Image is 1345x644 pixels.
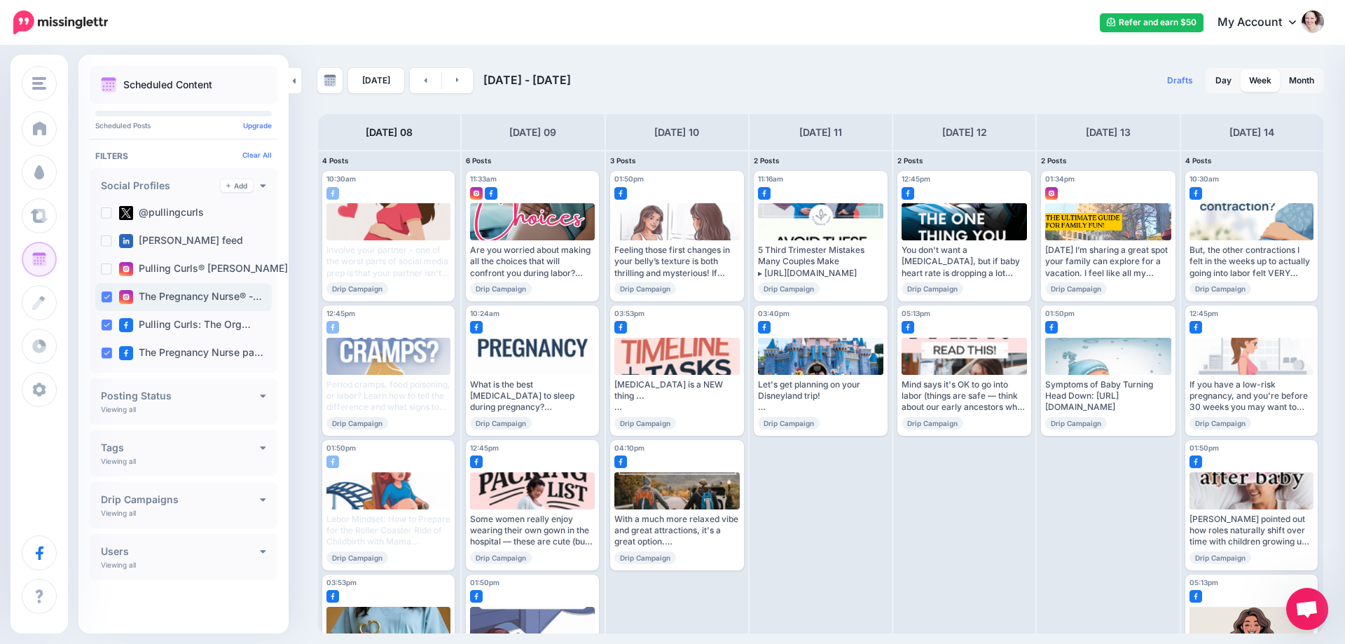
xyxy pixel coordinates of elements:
p: Scheduled Content [123,80,212,90]
img: facebook-square.png [758,187,771,200]
h4: Posting Status [101,391,260,401]
span: Drip Campaign [614,551,676,564]
img: Missinglettr [13,11,108,34]
img: twitter-square.png [119,206,133,220]
h4: [DATE] 08 [366,124,413,141]
div: Are you worried about making all the choices that will confront you during labor? Honestly, I can... [470,245,594,279]
img: facebook-square.png [902,187,914,200]
div: Some women really enjoy wearing their own gown in the hospital — these are cute (but we totally p... [470,514,594,548]
div: Involve your partner - one of the worst parts of social media prep is that your partner isn't doi... [326,245,450,279]
span: Drip Campaign [758,417,820,430]
span: 12:45pm [902,174,930,183]
div: [MEDICAL_DATA] is a NEW thing ... Read more 👉 [URL] [614,379,740,413]
img: facebook-square.png [470,321,483,334]
h4: Social Profiles [101,181,221,191]
p: Viewing all [101,405,136,413]
span: 2 Posts [897,156,923,165]
img: facebook-square.png [614,187,627,200]
h4: [DATE] 11 [799,124,842,141]
span: 10:30am [1189,174,1219,183]
div: Feeling those first changes in your belly’s texture is both thrilling and mysterious! If you’re a... [614,245,740,279]
img: facebook-square.png [758,321,771,334]
img: instagram-square.png [470,187,483,200]
div: Let's get planning on your Disneyland trip! Read more 👉 [URL] [758,379,883,413]
img: facebook-square.png [326,455,339,468]
img: facebook-square.png [1045,321,1058,334]
label: Pulling Curls® [PERSON_NAME] … [119,262,300,276]
p: Viewing all [101,457,136,465]
span: Drip Campaign [1045,417,1107,430]
span: 01:50pm [1189,444,1219,452]
img: facebook-square.png [1189,321,1202,334]
span: Drip Campaign [1189,551,1251,564]
h4: [DATE] 13 [1086,124,1131,141]
span: 05:13pm [1189,578,1218,587]
div: Mind says it's OK to go into labor (things are safe — think about our early ancestors who didn't ... [902,379,1027,413]
span: Drip Campaign [902,417,963,430]
div: What is the best [MEDICAL_DATA] to sleep during pregnancy? Read the full article: Is it OK to Sle... [470,379,594,413]
span: Drip Campaign [902,282,963,295]
span: 2 Posts [754,156,780,165]
img: instagram-square.png [1045,187,1058,200]
img: facebook-square.png [119,318,133,332]
img: linkedin-square.png [119,234,133,248]
span: Drafts [1167,76,1193,85]
div: [PERSON_NAME] pointed out how roles naturally shift over time with children growing up, like when... [1189,514,1313,548]
img: calendar-grey-darker.png [324,74,336,87]
a: Clear All [242,151,272,159]
img: facebook-square.png [326,321,339,334]
img: facebook-square.png [326,590,339,603]
h4: Users [101,547,260,556]
span: Drip Campaign [1189,282,1251,295]
label: The Pregnancy Nurse® -… [119,290,262,304]
a: Refer and earn $50 [1100,13,1203,32]
span: 01:50pm [470,578,499,587]
div: Labor Mindset: How to Prepare for the Roller Coaster Ride of Childbirth with Mama [PERSON_NAME]: ... [326,514,450,548]
a: Month [1281,69,1323,92]
img: facebook-square.png [614,321,627,334]
span: 03:53pm [614,309,644,317]
p: Viewing all [101,509,136,517]
img: facebook-square.png [902,321,914,334]
a: Day [1207,69,1240,92]
span: Drip Campaign [326,282,388,295]
img: facebook-square.png [1189,455,1202,468]
span: Drip Campaign [614,282,676,295]
a: Upgrade [243,121,272,130]
a: [DATE] [348,68,404,93]
img: instagram-square.png [119,262,133,276]
span: 11:16am [758,174,783,183]
a: Add [221,179,253,192]
span: 01:34pm [1045,174,1075,183]
a: Drafts [1159,68,1201,93]
h4: Tags [101,443,260,453]
p: Scheduled Posts [95,122,272,129]
span: Drip Campaign [758,282,820,295]
span: 12:45pm [326,309,355,317]
img: facebook-square.png [1189,590,1202,603]
label: @pullingcurls [119,206,204,220]
div: But, the other contractions I felt in the weeks up to actually going into labor felt VERY similar... [1189,245,1313,279]
label: Pulling Curls: The Org… [119,318,251,332]
span: 04:10pm [614,444,644,452]
img: instagram-square.png [119,290,133,304]
a: Week [1241,69,1280,92]
h4: Drip Campaigns [101,495,260,505]
div: 5 Third Trimester Mistakes Many Couples Make ▸ [URL][DOMAIN_NAME] [758,245,883,279]
h4: [DATE] 10 [654,124,699,141]
h4: [DATE] 09 [509,124,556,141]
img: facebook-square.png [119,346,133,360]
span: 3 Posts [610,156,636,165]
div: You don't want a [MEDICAL_DATA], but if baby heart rate is dropping a lot during your labor — wou... [902,245,1027,279]
span: Drip Campaign [1045,282,1107,295]
span: Drip Campaign [470,282,532,295]
img: facebook-square.png [470,455,483,468]
p: Viewing all [101,561,136,569]
span: Drip Campaign [470,417,532,430]
span: 4 Posts [322,156,349,165]
span: Drip Campaign [326,551,388,564]
img: facebook-square.png [614,455,627,468]
span: Drip Campaign [326,417,388,430]
img: facebook-square.png [1189,187,1202,200]
span: 03:53pm [326,578,357,587]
